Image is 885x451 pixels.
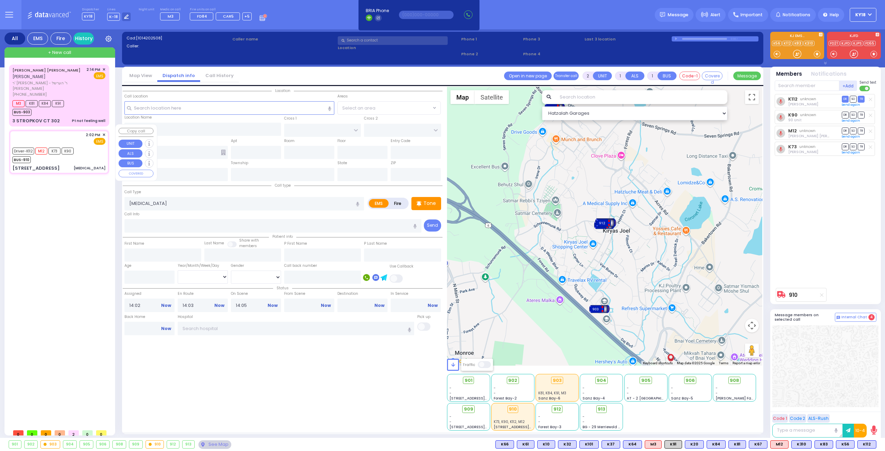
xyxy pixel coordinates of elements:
[775,313,835,322] h5: Message members on selected call
[850,8,876,22] button: KY18
[716,396,756,401] span: [PERSON_NAME] Farm
[127,43,230,49] label: Caller:
[600,217,611,227] gmp-advanced-marker: 902
[12,80,84,92] span: ר' [PERSON_NAME] - ר' הערשל [PERSON_NAME]
[449,414,451,419] span: -
[537,440,555,449] div: K10
[124,314,175,320] label: Back Home
[740,12,763,18] span: Important
[50,32,71,45] div: Fire
[127,35,230,41] label: Cad:
[596,218,616,228] div: 912
[178,314,193,320] label: Hospital
[716,391,718,396] span: -
[857,440,876,449] div: BLS
[551,377,563,384] div: 903
[585,36,672,42] label: Last 3 location
[214,302,224,309] a: Now
[789,292,798,298] a: 910
[850,112,857,118] span: SO
[523,51,583,57] span: Phone 4
[461,51,521,57] span: Phone 2
[517,440,534,449] div: BLS
[791,440,812,449] div: K310
[337,160,347,166] label: State
[601,218,611,228] gmp-advanced-marker: 912
[730,377,739,384] span: 908
[770,440,789,449] div: ALS
[364,116,378,121] label: Cross 2
[772,41,782,46] a: K56
[284,291,334,297] label: From Scene
[671,396,693,401] span: Sanz Bay-5
[35,148,47,154] span: M12
[12,148,34,154] span: Driver-K112
[799,128,816,133] span: unknown
[594,304,605,314] gmp-advanced-marker: 903
[855,12,866,18] span: KY18
[136,35,162,41] span: [1014202508]
[776,70,802,78] button: Members
[814,440,833,449] div: BLS
[841,315,867,320] span: Internal Chat
[12,100,25,107] span: M3
[745,344,759,357] button: Drag Pegman onto the map to open Street View
[94,138,105,145] span: EMS
[284,241,307,246] label: P First Name
[788,149,818,154] span: Pinchas Braun
[94,72,105,79] span: EMS
[157,72,200,79] a: Dispatch info
[811,70,847,78] button: Notifications
[231,160,248,166] label: Township
[102,132,105,138] span: ✕
[645,440,662,449] div: ALS
[139,8,154,12] label: Night unit
[830,12,839,18] span: Help
[625,72,644,80] button: ALS
[579,440,599,449] div: K101
[124,212,139,217] label: Call Info
[284,138,295,144] label: Room
[321,302,331,309] a: Now
[783,12,810,18] span: Notifications
[178,263,228,269] div: Year/Month/Week/Day
[842,103,860,107] a: Send again
[627,391,629,396] span: -
[538,424,561,430] span: Forest Bay-3
[364,241,387,246] label: P Last Name
[728,440,746,449] div: BLS
[793,41,803,46] a: K83
[9,441,21,448] div: 901
[337,291,388,297] label: Destination
[86,67,100,72] span: 2:14 PM
[807,414,830,423] button: ALS-Rush
[48,49,71,56] span: + New call
[583,391,585,396] span: -
[791,440,812,449] div: BLS
[284,116,297,121] label: Cross 1
[593,72,612,80] button: UNIT
[124,94,148,99] label: Call Location
[508,377,517,384] span: 902
[12,74,46,79] span: [PERSON_NAME]
[271,183,294,188] span: Call type
[800,96,816,102] span: unknown
[686,377,695,384] span: 906
[598,406,605,413] span: 913
[74,166,105,171] div: [MEDICAL_DATA]
[507,405,519,413] div: 910
[857,440,876,449] div: K112
[68,430,79,435] span: 2
[284,263,317,269] label: Call back number
[835,313,876,322] button: Internal Chat 4
[12,165,60,172] div: [STREET_ADDRESS]
[239,238,259,243] small: Share with
[749,440,767,449] div: K67
[553,72,579,80] button: Transfer call
[842,96,849,102] span: DR
[124,291,175,297] label: Assigned
[589,304,610,314] div: 903
[27,32,48,45] div: EMS
[449,357,472,366] a: Open this area in Google Maps (opens a new window)
[788,102,818,107] span: Joel Rubin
